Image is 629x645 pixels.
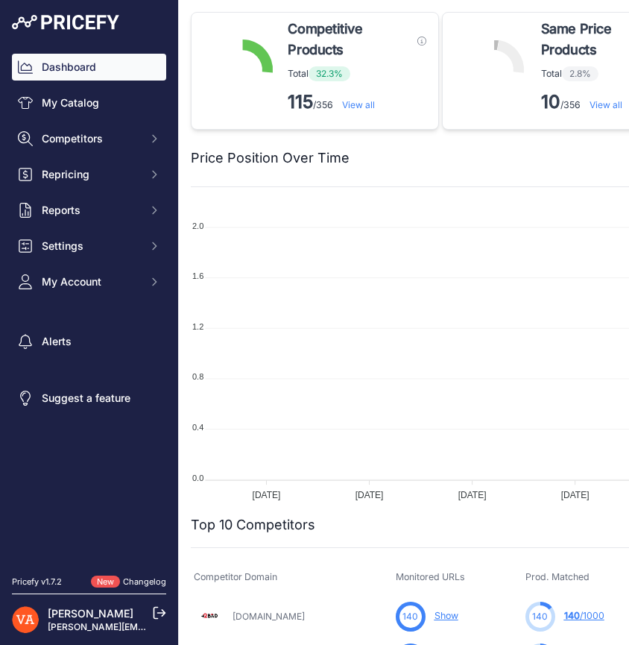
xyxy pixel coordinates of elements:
[541,91,560,113] strong: 10
[192,423,203,432] tspan: 0.4
[12,328,166,355] a: Alerts
[233,611,305,622] a: [DOMAIN_NAME]
[42,239,139,254] span: Settings
[192,372,203,381] tspan: 0.8
[532,610,548,623] span: 140
[288,90,426,114] p: /356
[192,221,203,230] tspan: 2.0
[253,490,281,500] tspan: [DATE]
[91,576,120,588] span: New
[12,54,166,81] a: Dashboard
[12,385,166,412] a: Suggest a feature
[12,54,166,558] nav: Sidebar
[192,322,203,331] tspan: 1.2
[192,271,203,280] tspan: 1.6
[288,91,313,113] strong: 115
[590,99,622,110] a: View all
[288,19,411,60] span: Competitive Products
[123,576,166,587] a: Changelog
[396,571,465,582] span: Monitored URLs
[12,233,166,259] button: Settings
[561,490,590,500] tspan: [DATE]
[355,490,384,500] tspan: [DATE]
[191,148,350,169] h2: Price Position Over Time
[191,515,315,535] h2: Top 10 Competitors
[342,99,375,110] a: View all
[562,66,598,81] span: 2.8%
[42,131,139,146] span: Competitors
[42,167,139,182] span: Repricing
[192,473,203,482] tspan: 0.0
[12,15,119,30] img: Pricefy Logo
[42,203,139,218] span: Reports
[564,610,580,621] span: 140
[525,571,590,582] span: Prod. Matched
[12,197,166,224] button: Reports
[12,576,62,588] div: Pricefy v1.7.2
[12,161,166,188] button: Repricing
[434,610,458,621] a: Show
[564,610,604,621] a: 140/1000
[12,89,166,116] a: My Catalog
[48,621,351,632] a: [PERSON_NAME][EMAIL_ADDRESS][PERSON_NAME][DOMAIN_NAME]
[402,610,418,623] span: 140
[458,490,487,500] tspan: [DATE]
[48,607,133,620] a: [PERSON_NAME]
[12,268,166,295] button: My Account
[12,125,166,152] button: Competitors
[42,274,139,289] span: My Account
[288,66,426,81] p: Total
[194,571,277,582] span: Competitor Domain
[309,66,350,81] span: 32.3%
